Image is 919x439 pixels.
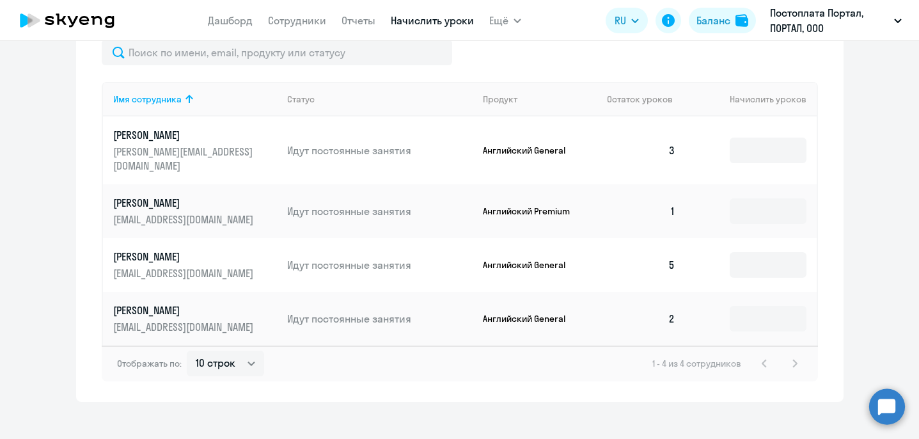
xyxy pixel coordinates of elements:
[113,250,278,280] a: [PERSON_NAME][EMAIL_ADDRESS][DOMAIN_NAME]
[483,205,579,217] p: Английский Premium
[615,13,626,28] span: RU
[483,313,579,324] p: Английский General
[287,93,473,105] div: Статус
[342,14,375,27] a: Отчеты
[483,259,579,271] p: Английский General
[489,13,508,28] span: Ещё
[113,303,278,334] a: [PERSON_NAME][EMAIL_ADDRESS][DOMAIN_NAME]
[607,93,673,105] span: Остаток уроков
[597,184,686,238] td: 1
[113,303,256,317] p: [PERSON_NAME]
[607,93,686,105] div: Остаток уроков
[113,250,256,264] p: [PERSON_NAME]
[483,93,517,105] div: Продукт
[113,93,278,105] div: Имя сотрудника
[597,116,686,184] td: 3
[113,196,278,227] a: [PERSON_NAME][EMAIL_ADDRESS][DOMAIN_NAME]
[483,93,597,105] div: Продукт
[113,93,182,105] div: Имя сотрудника
[686,82,816,116] th: Начислить уроков
[597,292,686,346] td: 2
[689,8,756,33] button: Балансbalance
[113,145,256,173] p: [PERSON_NAME][EMAIL_ADDRESS][DOMAIN_NAME]
[113,128,278,173] a: [PERSON_NAME][PERSON_NAME][EMAIL_ADDRESS][DOMAIN_NAME]
[113,320,256,334] p: [EMAIL_ADDRESS][DOMAIN_NAME]
[483,145,579,156] p: Английский General
[764,5,908,36] button: Постоплата Портал, ПОРТАЛ, ООО
[652,358,741,369] span: 1 - 4 из 4 сотрудников
[606,8,648,33] button: RU
[287,258,473,272] p: Идут постоянные занятия
[287,204,473,218] p: Идут постоянные занятия
[287,143,473,157] p: Идут постоянные занятия
[113,266,256,280] p: [EMAIL_ADDRESS][DOMAIN_NAME]
[597,238,686,292] td: 5
[208,14,253,27] a: Дашборд
[770,5,889,36] p: Постоплата Портал, ПОРТАЛ, ООО
[113,212,256,227] p: [EMAIL_ADDRESS][DOMAIN_NAME]
[113,196,256,210] p: [PERSON_NAME]
[268,14,326,27] a: Сотрудники
[102,40,452,65] input: Поиск по имени, email, продукту или статусу
[117,358,182,369] span: Отображать по:
[735,14,748,27] img: balance
[113,128,256,142] p: [PERSON_NAME]
[489,8,521,33] button: Ещё
[287,93,315,105] div: Статус
[696,13,730,28] div: Баланс
[287,312,473,326] p: Идут постоянные занятия
[391,14,474,27] a: Начислить уроки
